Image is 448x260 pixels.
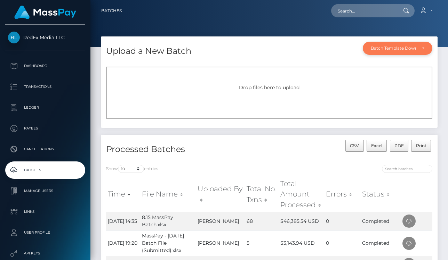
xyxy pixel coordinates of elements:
th: Time: activate to sort column ascending [106,177,140,212]
th: Status: activate to sort column ascending [360,177,401,212]
a: Ledger [5,99,85,116]
label: Show entries [106,165,158,173]
a: Batches [5,161,85,179]
p: Transactions [8,82,82,92]
td: 68 [245,212,279,230]
th: Total Amount Processed: activate to sort column ascending [279,177,324,212]
span: Drop files here to upload [239,84,299,91]
p: Payees [8,123,82,134]
p: API Keys [8,248,82,259]
input: Search... [331,4,397,17]
th: Uploaded By: activate to sort column ascending [196,177,245,212]
td: [PERSON_NAME] [196,212,245,230]
p: Batches [8,165,82,175]
button: Batch Template Download [363,42,432,55]
td: 5 [245,230,279,256]
td: [DATE] 14:35 [106,212,140,230]
img: RedEx Media LLC [8,32,20,43]
td: $3,143.94 USD [279,230,324,256]
button: Excel [367,140,387,152]
td: [DATE] 19:20 [106,230,140,256]
div: Batch Template Download [371,45,416,51]
td: 0 [324,212,361,230]
select: Showentries [118,165,144,173]
td: [PERSON_NAME] [196,230,245,256]
th: Errors: activate to sort column ascending [324,177,361,212]
a: Batches [101,3,122,18]
span: Print [416,143,426,148]
td: 8.15 MassPay Batch.xlsx [140,212,196,230]
button: Print [411,140,431,152]
span: CSV [350,143,359,148]
a: Dashboard [5,57,85,75]
td: $46,385.54 USD [279,212,324,230]
td: Completed [360,212,401,230]
p: User Profile [8,227,82,238]
h4: Upload a New Batch [106,45,191,57]
p: Links [8,207,82,217]
button: PDF [390,140,409,152]
span: Excel [371,143,382,148]
th: File Name: activate to sort column ascending [140,177,196,212]
td: 0 [324,230,361,256]
img: MassPay Logo [14,6,76,19]
span: PDF [394,143,404,148]
h4: Processed Batches [106,143,264,156]
a: User Profile [5,224,85,241]
a: Cancellations [5,141,85,158]
a: Transactions [5,78,85,95]
p: Cancellations [8,144,82,154]
p: Dashboard [8,61,82,71]
a: Payees [5,120,85,137]
a: Manage Users [5,182,85,200]
button: CSV [345,140,364,152]
td: Completed [360,230,401,256]
span: RedEx Media LLC [5,34,85,41]
p: Ledger [8,102,82,113]
p: Manage Users [8,186,82,196]
td: MassPay - [DATE] Batch File (Submitted).xlsx [140,230,196,256]
input: Search batches [382,165,432,173]
a: Links [5,203,85,220]
th: Total No. Txns: activate to sort column ascending [245,177,279,212]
